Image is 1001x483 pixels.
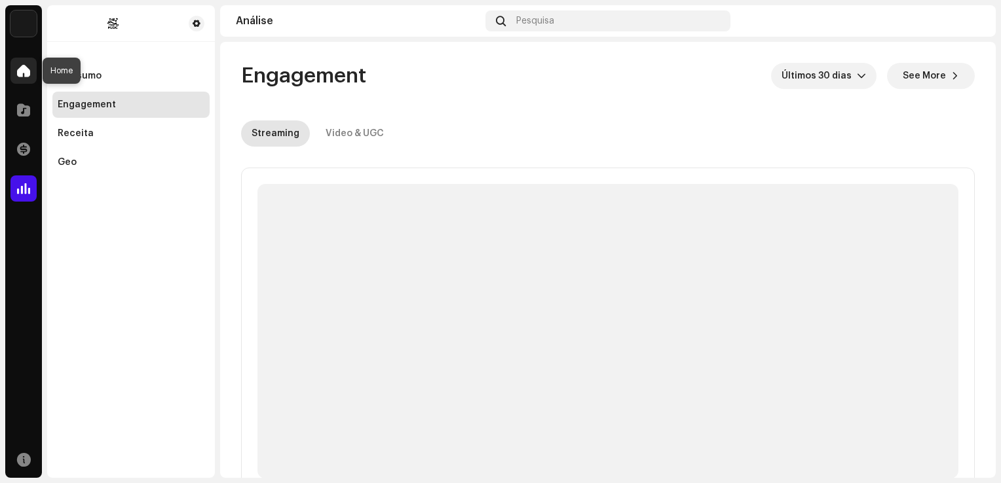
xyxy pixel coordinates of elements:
re-m-nav-item: Consumo [52,63,210,89]
span: See More [903,63,946,89]
div: Geo [58,157,77,168]
div: Video & UGC [326,120,384,147]
img: 3855b57e-1267-4b8d-acd9-13795e633ae2 [959,10,980,31]
img: c86870aa-2232-4ba3-9b41-08f587110171 [10,10,37,37]
div: Consumo [58,71,102,81]
re-m-nav-item: Receita [52,120,210,147]
div: Análise [236,16,480,26]
div: dropdown trigger [857,63,866,89]
span: Últimos 30 dias [782,63,857,89]
button: See More [887,63,975,89]
div: Streaming [252,120,299,147]
div: Receita [58,128,94,139]
re-m-nav-item: Geo [52,149,210,175]
img: f599b786-36f7-43ff-9e93-dc84791a6e00 [58,16,168,31]
span: Pesquisa [516,16,554,26]
span: Engagement [241,63,366,89]
re-m-nav-item: Engagement [52,92,210,118]
div: Engagement [58,99,116,110]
